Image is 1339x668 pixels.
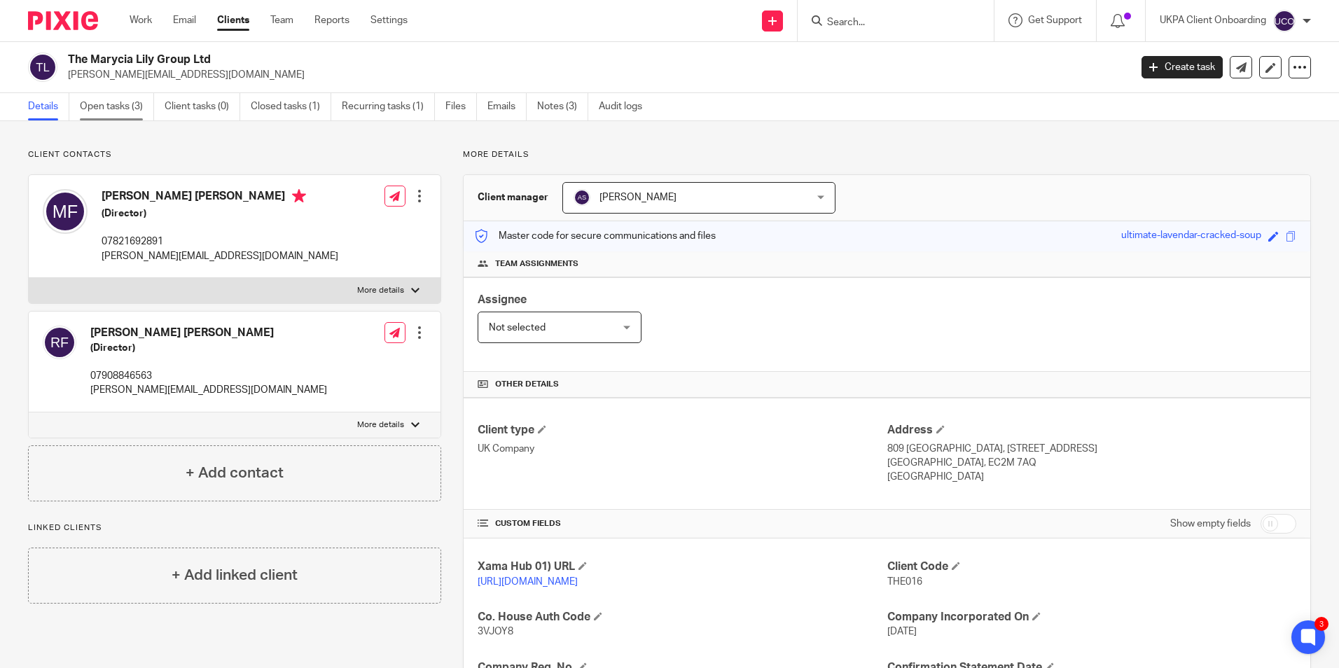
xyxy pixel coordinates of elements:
img: svg%3E [43,189,88,234]
a: Files [445,93,477,120]
a: Notes (3) [537,93,588,120]
img: Pixie [28,11,98,30]
h4: Address [887,423,1296,438]
img: svg%3E [1273,10,1296,32]
h4: Co. House Auth Code [478,610,887,625]
span: Team assignments [495,258,578,270]
img: svg%3E [28,53,57,82]
span: [PERSON_NAME] [599,193,677,202]
img: svg%3E [574,189,590,206]
input: Search [826,17,952,29]
a: Settings [370,13,408,27]
a: Team [270,13,293,27]
span: [DATE] [887,627,917,636]
p: [PERSON_NAME][EMAIL_ADDRESS][DOMAIN_NAME] [102,249,338,263]
div: ultimate-lavendar-cracked-soup [1121,228,1261,244]
p: UKPA Client Onboarding [1160,13,1266,27]
div: 3 [1314,617,1328,631]
span: 3VJOY8 [478,627,513,636]
i: Primary [292,189,306,203]
p: 809 [GEOGRAPHIC_DATA], [STREET_ADDRESS] [887,442,1296,456]
a: Audit logs [599,93,653,120]
span: Other details [495,379,559,390]
h3: Client manager [478,190,548,204]
h4: Company Incorporated On [887,610,1296,625]
h4: Client Code [887,559,1296,574]
h4: CUSTOM FIELDS [478,518,887,529]
label: Show empty fields [1170,517,1251,531]
a: Details [28,93,69,120]
p: Master code for secure communications and files [474,229,716,243]
a: Create task [1142,56,1223,78]
p: More details [463,149,1311,160]
a: Email [173,13,196,27]
span: Get Support [1028,15,1082,25]
p: More details [357,285,404,296]
h4: + Add linked client [172,564,298,586]
h4: Xama Hub 01) URL [478,559,887,574]
p: [PERSON_NAME][EMAIL_ADDRESS][DOMAIN_NAME] [90,383,327,397]
a: Client tasks (0) [165,93,240,120]
p: Linked clients [28,522,441,534]
p: [GEOGRAPHIC_DATA] [887,470,1296,484]
p: 07821692891 [102,235,338,249]
a: Recurring tasks (1) [342,93,435,120]
span: THE016 [887,577,922,587]
p: 07908846563 [90,369,327,383]
h4: [PERSON_NAME] [PERSON_NAME] [90,326,327,340]
p: [GEOGRAPHIC_DATA], EC2M 7AQ [887,456,1296,470]
h4: Client type [478,423,887,438]
h5: (Director) [102,207,338,221]
a: Closed tasks (1) [251,93,331,120]
h5: (Director) [90,341,327,355]
p: UK Company [478,442,887,456]
a: Clients [217,13,249,27]
h2: The Marycia Lily Group Ltd [68,53,910,67]
h4: [PERSON_NAME] [PERSON_NAME] [102,189,338,207]
a: [URL][DOMAIN_NAME] [478,577,578,587]
span: Assignee [478,294,527,305]
img: svg%3E [43,326,76,359]
a: Work [130,13,152,27]
p: More details [357,419,404,431]
p: Client contacts [28,149,441,160]
a: Reports [314,13,349,27]
span: Not selected [489,323,546,333]
p: [PERSON_NAME][EMAIL_ADDRESS][DOMAIN_NAME] [68,68,1121,82]
h4: + Add contact [186,462,284,484]
a: Emails [487,93,527,120]
a: Open tasks (3) [80,93,154,120]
